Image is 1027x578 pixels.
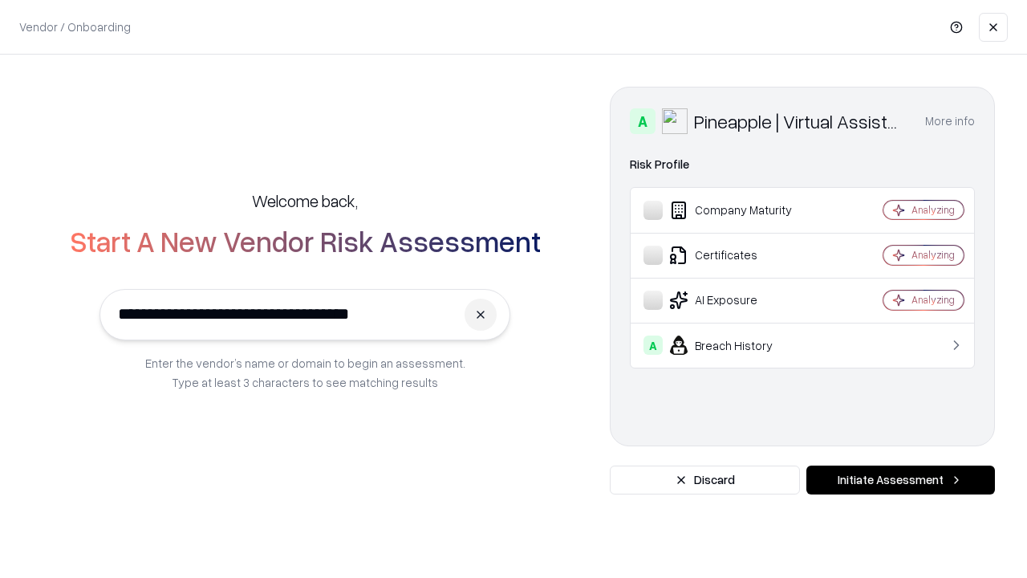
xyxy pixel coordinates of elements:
div: Certificates [643,246,835,265]
div: Analyzing [911,248,955,262]
h5: Welcome back, [252,189,358,212]
p: Vendor / Onboarding [19,18,131,35]
img: Pineapple | Virtual Assistant Agency [662,108,688,134]
button: Initiate Assessment [806,466,995,495]
button: More info [925,107,975,136]
p: Enter the vendor’s name or domain to begin an assessment. Type at least 3 characters to see match... [145,353,465,392]
div: Analyzing [911,203,955,217]
div: A [643,336,663,355]
button: Discard [610,466,800,495]
div: Pineapple | Virtual Assistant Agency [694,108,906,134]
div: A [630,108,656,134]
div: Company Maturity [643,201,835,220]
h2: Start A New Vendor Risk Assessment [70,225,541,257]
div: Risk Profile [630,155,975,174]
div: AI Exposure [643,291,835,310]
div: Analyzing [911,293,955,307]
div: Breach History [643,336,835,355]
